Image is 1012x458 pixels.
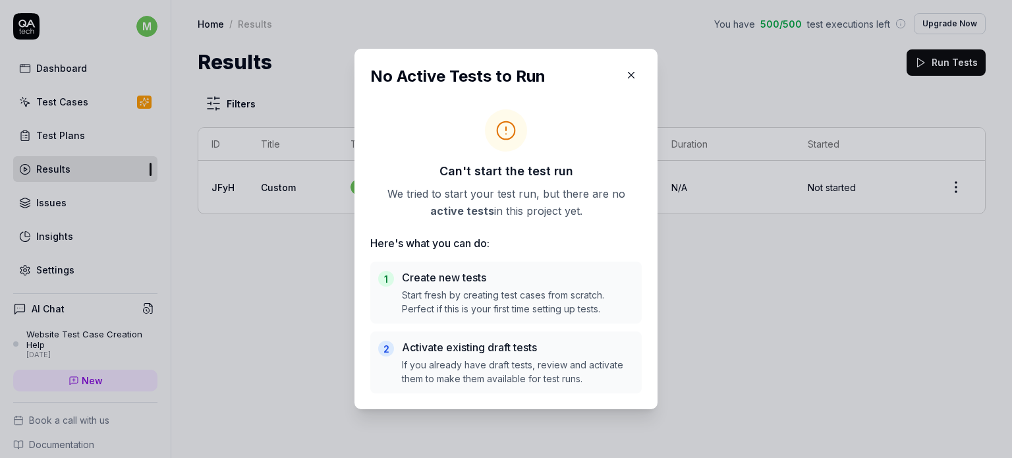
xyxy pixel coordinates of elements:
[370,185,642,219] p: We tried to start your test run, but there are no in this project yet.
[402,270,634,285] h5: Create new tests
[402,288,634,316] p: Start fresh by creating test cases from scratch. Perfect if this is your first time setting up te...
[384,272,388,286] span: 1
[430,204,494,217] strong: active tests
[402,339,634,355] h5: Activate existing draft tests
[370,65,642,88] h2: No Active Tests to Run
[370,162,642,180] h3: Can't start the test run
[370,235,642,251] h4: Here's what you can do:
[383,342,389,356] span: 2
[402,358,634,386] p: If you already have draft tests, review and activate them to make them available for test runs.
[621,65,642,86] button: Close Modal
